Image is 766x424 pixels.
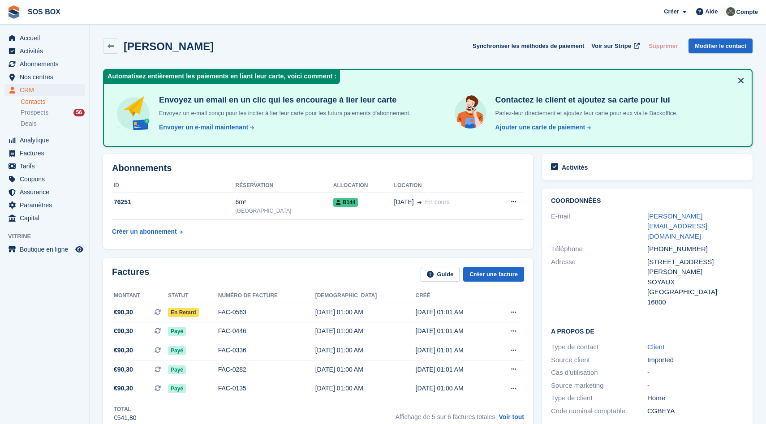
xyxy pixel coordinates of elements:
a: Contacts [21,98,85,106]
div: [DATE] 01:01 AM [416,326,494,336]
span: B144 [333,198,358,207]
span: Aide [705,7,718,16]
div: [DATE] 01:00 AM [315,365,416,374]
div: - [647,381,744,391]
span: Voir sur Stripe [591,42,631,51]
div: 56 [73,109,85,116]
h2: Factures [112,267,149,282]
span: CRM [20,84,73,96]
h4: Contactez le client et ajoutez sa carte pour lui [492,95,678,105]
a: Client [647,343,664,351]
a: menu [4,58,85,70]
img: send-email-b5881ef4c8f827a638e46e229e590028c7e36e3a6c99d2365469aff88783de13.svg [115,95,152,132]
div: [DATE] 01:00 AM [315,308,416,317]
span: Tarifs [20,160,73,172]
a: menu [4,186,85,198]
th: ID [112,179,236,193]
th: Statut [168,289,218,303]
div: E-mail [551,211,647,242]
a: Créer un abonnement [112,223,183,240]
div: Code nominal comptable [551,406,647,416]
div: Créer un abonnement [112,227,177,236]
span: Factures [20,147,73,159]
th: Allocation [333,179,394,193]
div: FAC-0135 [218,384,315,393]
a: menu [4,32,85,44]
span: Paramètres [20,199,73,211]
a: menu [4,212,85,224]
span: Capital [20,212,73,224]
h2: Abonnements [112,163,524,173]
a: Guide [421,267,460,282]
a: Modifier le contact [689,39,753,53]
div: [GEOGRAPHIC_DATA] [236,207,333,215]
span: Activités [20,45,73,57]
a: menu [4,134,85,146]
a: menu [4,173,85,185]
a: Ajouter une carte de paiement [492,123,592,132]
div: Téléphone [551,244,647,254]
a: Prospects 56 [21,108,85,117]
h2: [PERSON_NAME] [124,40,214,52]
div: 76251 [112,197,236,207]
h2: A propos de [551,326,744,335]
th: Montant [112,289,168,303]
span: Affichage de 5 sur 6 factures totales [395,413,495,420]
span: Abonnements [20,58,73,70]
span: €90,30 [114,308,133,317]
a: Voir sur Stripe [588,39,641,53]
span: Accueil [20,32,73,44]
th: Créé [416,289,494,303]
span: Compte [736,8,758,17]
span: Vitrine [8,232,89,241]
img: get-in-touch-e3e95b6451f4e49772a6039d3abdde126589d6f45a760754adfa51be33bf0f70.svg [452,95,488,131]
a: Deals [21,119,85,128]
a: menu [4,160,85,172]
span: €90,30 [114,384,133,393]
span: Boutique en ligne [20,243,73,256]
span: Coupons [20,173,73,185]
div: [STREET_ADDRESS][PERSON_NAME] [647,257,744,277]
span: Nos centres [20,71,73,83]
div: Type de contact [551,342,647,352]
span: Deals [21,120,37,128]
div: Adresse [551,257,647,308]
span: Analytique [20,134,73,146]
span: Prospects [21,108,48,117]
span: Payé [168,365,186,374]
div: Home [647,393,744,403]
span: Payé [168,327,186,336]
div: [DATE] 01:01 AM [416,365,494,374]
div: [PHONE_NUMBER] [647,244,744,254]
a: menu [4,71,85,83]
div: [GEOGRAPHIC_DATA] [647,287,744,297]
div: FAC-0563 [218,308,315,317]
div: FAC-0282 [218,365,315,374]
a: menu [4,147,85,159]
button: Supprimer [645,39,681,53]
a: menu [4,199,85,211]
a: Voir tout [499,413,524,420]
h4: Envoyez un email en un clic qui les encourage à lier leur carte [155,95,411,105]
a: menu [4,243,85,256]
div: Type de client [551,393,647,403]
div: [DATE] 01:00 AM [315,326,416,336]
h2: Coordonnées [551,197,744,205]
div: CGBEYA [647,406,744,416]
button: Synchroniser les méthodes de paiement [473,39,584,53]
img: ALEXANDRE SOUBIRA [726,7,735,16]
img: stora-icon-8386f47178a22dfd0bd8f6a31ec36ba5ce8667c1dd55bd0f319d3a0aa187defe.svg [7,5,21,19]
span: Payé [168,384,186,393]
a: [PERSON_NAME][EMAIL_ADDRESS][DOMAIN_NAME] [647,212,707,240]
span: En cours [425,198,450,206]
span: €90,30 [114,326,133,336]
div: Envoyer un e-mail maintenant [159,123,248,132]
div: 6m² [236,197,333,207]
span: Payé [168,346,186,355]
h2: Activités [562,163,588,171]
span: €90,30 [114,346,133,355]
span: €90,30 [114,365,133,374]
th: Location [394,179,491,193]
th: [DEMOGRAPHIC_DATA] [315,289,416,303]
span: Créer [664,7,679,16]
